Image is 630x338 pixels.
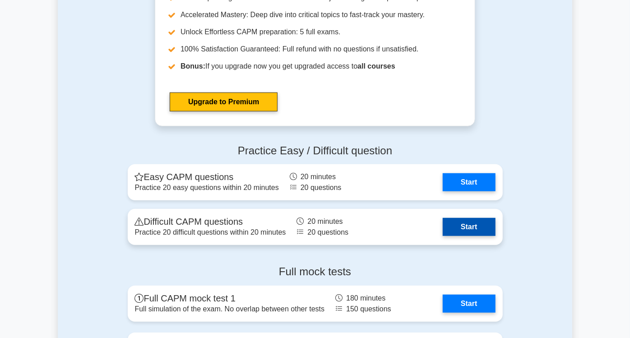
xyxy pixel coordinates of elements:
[443,295,495,313] a: Start
[443,173,495,191] a: Start
[170,93,278,111] a: Upgrade to Premium
[443,218,495,236] a: Start
[128,265,503,278] h4: Full mock tests
[128,144,503,157] h4: Practice Easy / Difficult question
